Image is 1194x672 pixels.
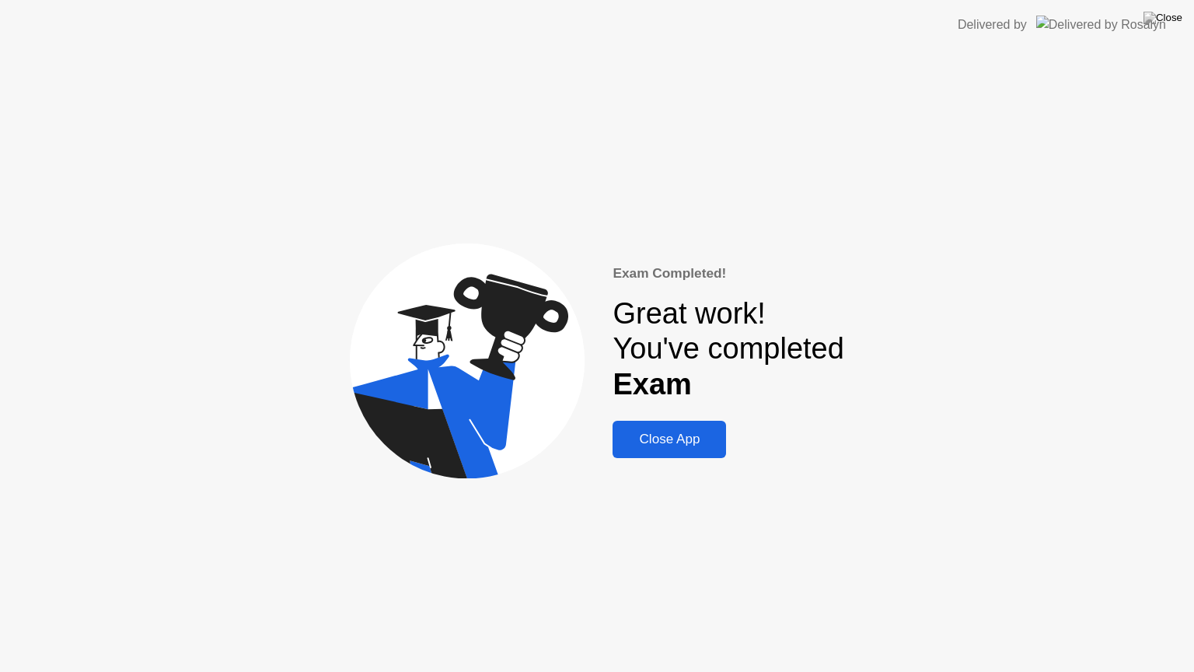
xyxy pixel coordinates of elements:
[613,368,691,401] b: Exam
[613,296,843,403] div: Great work! You've completed
[613,264,843,284] div: Exam Completed!
[1143,12,1182,24] img: Close
[613,421,726,458] button: Close App
[1036,16,1166,33] img: Delivered by Rosalyn
[958,16,1027,34] div: Delivered by
[617,432,721,447] div: Close App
